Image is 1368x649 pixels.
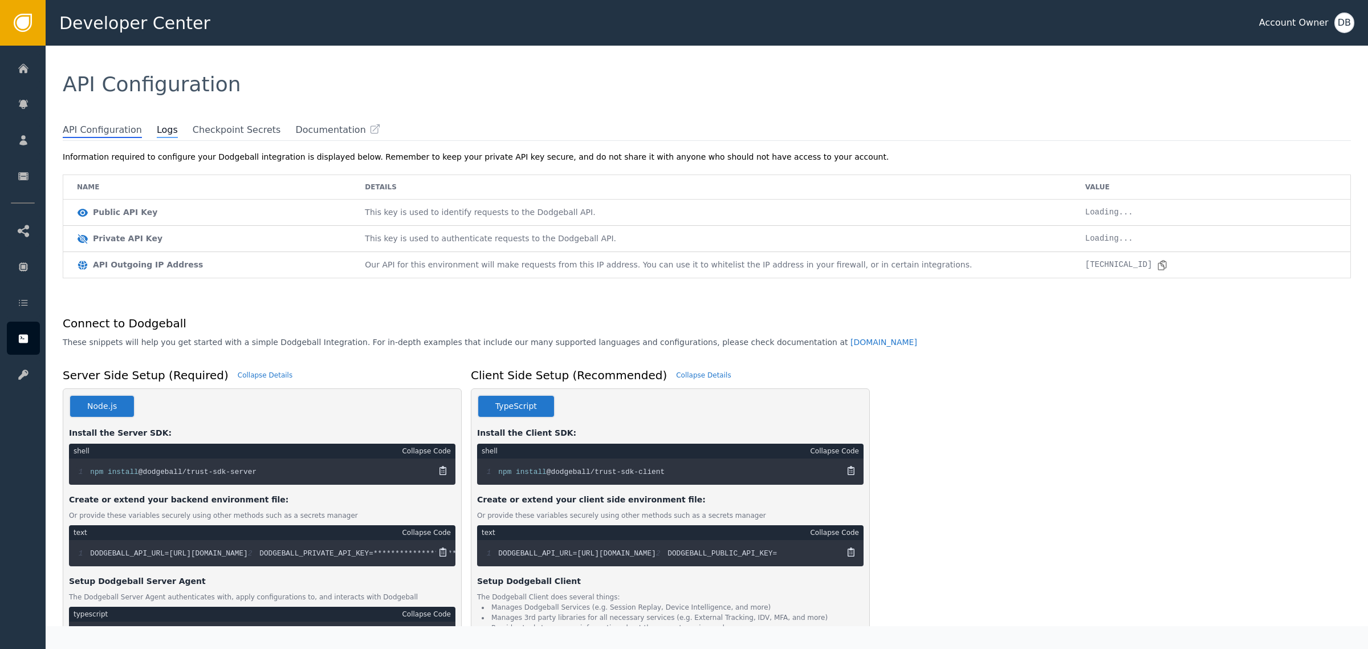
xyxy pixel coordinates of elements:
div: Create or extend your client side environment file: [477,494,864,506]
button: Copy Code [844,545,858,559]
li: Provides tools to manage information about the current session and user [482,623,864,633]
div: The Dodgeball Client does several things: [477,592,864,643]
span: npm [498,468,511,476]
div: shell [74,446,89,456]
button: Copy Code [436,464,450,477]
div: The Dodgeball Server Agent authenticates with, apply configurations to, and interacts with Dodgeball [69,592,455,602]
div: Collapse Code [402,528,451,538]
span: Documentation [295,123,365,137]
h1: Server Side Setup (Required) [63,367,229,384]
span: Logs [157,123,178,138]
td: Our API for this environment will make requests from this IP address. You can use it to whitelist... [351,252,1071,278]
div: Public API Key [93,206,157,218]
span: @dodgeball/trust-sdk-server [139,468,256,476]
button: Copy Code [436,545,450,559]
li: Manages Dodgeball Services (e.g. Session Replay, Device Intelligence, and more) [482,602,864,613]
td: Value [1072,175,1350,200]
button: Node.js [69,395,135,418]
h1: Client Side Setup (Recommended) [471,367,667,384]
div: Private API Key [93,233,162,245]
span: npm [90,468,103,476]
a: Documentation [295,123,380,137]
span: 2 [656,549,667,559]
div: Install the Client SDK: [477,427,864,439]
button: TypeScript [477,395,555,418]
div: Setup Dodgeball Server Agent [69,575,455,587]
span: DODGEBALL_API_URL=[URL][DOMAIN_NAME] [90,549,247,558]
div: Account Owner [1259,16,1329,30]
div: text [74,528,87,538]
div: typescript [74,609,108,619]
span: install [516,468,547,476]
span: 1 [487,549,498,559]
td: This key is used to identify requests to the Dodgeball API. [351,200,1071,226]
button: Copy Code [844,464,858,477]
div: Or provide these variables securely using other methods such as a secrets manager [69,510,455,521]
span: 2 [248,549,259,559]
div: text [482,528,495,538]
span: 1 [79,467,90,477]
p: These snippets will help you get started with a simple Dodgeball Integration. For in-depth exampl... [63,336,917,348]
span: API Configuration [63,123,142,138]
div: Loading... [1085,206,1337,218]
td: Name [63,175,351,200]
span: 1 [79,549,90,559]
div: Setup Dodgeball Client [477,575,864,587]
span: API Configuration [63,72,241,96]
div: Collapse Details [676,370,731,380]
div: Or provide these variables securely using other methods such as a secrets manager [477,510,864,521]
span: 1 [487,467,498,477]
button: DB [1334,13,1354,33]
div: Collapse Code [810,528,859,538]
div: Collapse Code [402,446,451,456]
div: Collapse Details [238,370,292,380]
a: [DOMAIN_NAME] [850,338,917,347]
span: DODGEBALL_API_URL=[URL][DOMAIN_NAME] [498,549,655,558]
div: API Outgoing IP Address [93,259,203,271]
div: Create or extend your backend environment file: [69,494,455,506]
td: Details [351,175,1071,200]
div: Install the Server SDK: [69,427,455,439]
span: Checkpoint Secrets [193,123,281,137]
div: [TECHNICAL_ID] [1085,259,1168,271]
div: Collapse Code [402,609,451,619]
div: Collapse Code [810,446,859,456]
span: @dodgeball/trust-sdk-client [547,468,665,476]
td: This key is used to authenticate requests to the Dodgeball API. [351,226,1071,252]
span: Developer Center [59,10,210,36]
span: install [108,468,139,476]
div: Information required to configure your Dodgeball integration is displayed below. Remember to keep... [63,151,1351,163]
div: Loading... [1085,233,1337,245]
div: shell [482,446,498,456]
h1: Connect to Dodgeball [63,315,917,332]
li: Manages 3rd party libraries for all necessary services (e.g. External Tracking, IDV, MFA, and more) [482,613,864,623]
code: DODGEBALL_PUBLIC_API_KEY= [487,549,777,558]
